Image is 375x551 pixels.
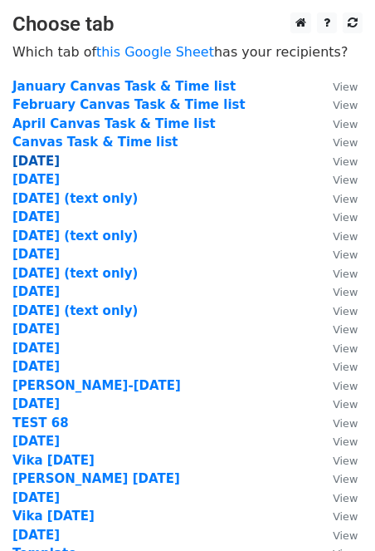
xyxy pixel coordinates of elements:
[12,97,246,112] a: February Canvas Task & Time list
[316,172,358,187] a: View
[333,286,358,298] small: View
[333,136,358,149] small: View
[12,528,60,543] a: [DATE]
[316,341,358,356] a: View
[316,79,358,94] a: View
[333,248,358,261] small: View
[316,209,358,224] a: View
[316,396,358,411] a: View
[12,135,178,150] a: Canvas Task & Time list
[316,135,358,150] a: View
[12,341,60,356] a: [DATE]
[12,359,60,374] a: [DATE]
[316,247,358,262] a: View
[12,154,60,169] a: [DATE]
[12,191,138,206] a: [DATE] (text only)
[333,174,358,186] small: View
[333,455,358,467] small: View
[333,435,358,448] small: View
[333,361,358,373] small: View
[316,154,358,169] a: View
[12,79,236,94] a: January Canvas Task & Time list
[316,378,358,393] a: View
[333,342,358,355] small: View
[333,211,358,224] small: View
[96,44,214,60] a: this Google Sheet
[316,191,358,206] a: View
[333,118,358,130] small: View
[333,380,358,392] small: View
[316,453,358,468] a: View
[12,416,69,430] a: TEST 68
[12,116,216,131] a: April Canvas Task & Time list
[12,322,60,337] a: [DATE]
[12,434,60,449] a: [DATE]
[333,268,358,280] small: View
[12,453,95,468] a: Vika [DATE]
[316,303,358,318] a: View
[12,490,60,505] a: [DATE]
[12,12,363,37] h3: Choose tab
[333,230,358,243] small: View
[333,417,358,430] small: View
[12,43,363,61] p: Which tab of has your recipients?
[333,193,358,205] small: View
[316,229,358,244] a: View
[333,305,358,317] small: View
[292,471,375,551] iframe: Chat Widget
[12,396,60,411] a: [DATE]
[333,99,358,111] small: View
[316,359,358,374] a: View
[316,97,358,112] a: View
[333,398,358,411] small: View
[316,416,358,430] a: View
[316,266,358,281] a: View
[12,284,60,299] a: [DATE]
[12,471,180,486] a: [PERSON_NAME] [DATE]
[12,247,60,262] a: [DATE]
[12,229,138,244] a: [DATE] (text only)
[12,266,138,281] a: [DATE] (text only)
[316,434,358,449] a: View
[12,209,60,224] a: [DATE]
[12,509,95,524] a: Vika [DATE]
[333,155,358,168] small: View
[12,378,181,393] a: [PERSON_NAME]-[DATE]
[316,116,358,131] a: View
[333,81,358,93] small: View
[316,322,358,337] a: View
[316,284,358,299] a: View
[12,172,60,187] a: [DATE]
[333,323,358,336] small: View
[12,303,138,318] a: [DATE] (text only)
[292,471,375,551] div: Віджет чату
